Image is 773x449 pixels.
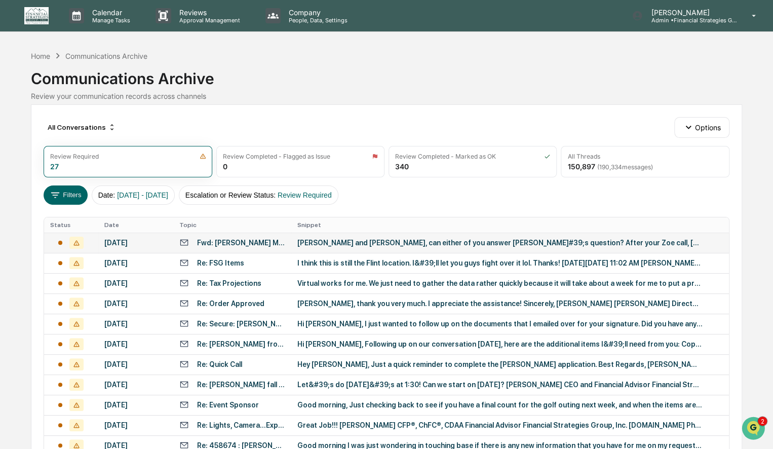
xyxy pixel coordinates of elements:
[395,162,409,171] div: 340
[44,217,98,233] th: Status
[643,8,737,17] p: [PERSON_NAME]
[104,340,168,348] div: [DATE]
[741,416,768,443] iframe: Open customer support
[104,300,168,308] div: [DATE]
[20,207,65,217] span: Preclearance
[171,17,245,24] p: Approval Management
[281,8,353,17] p: Company
[297,239,703,247] div: [PERSON_NAME] and [PERSON_NAME], can either of you answer [PERSON_NAME]#39;s question? After your...
[223,153,330,160] div: Review Completed - Flagged as Issue
[567,153,600,160] div: All Threads
[24,7,49,24] img: logo
[278,191,332,199] span: Review Required
[104,259,168,267] div: [DATE]
[10,155,26,171] img: Jack Rasmussen
[297,360,703,368] div: Hey [PERSON_NAME], Just a quick reminder to complete the [PERSON_NAME] application. Best Regards,...
[197,360,242,368] div: Re: Quick Call
[10,21,184,37] p: How can we help?
[200,153,206,160] img: icon
[173,217,291,233] th: Topic
[21,77,40,95] img: 8933085812038_c878075ebb4cc5468115_72.jpg
[44,185,88,205] button: Filters
[179,185,338,205] button: Escalation or Review Status:Review Required
[157,110,184,122] button: See all
[20,138,28,146] img: 1746055101610-c473b297-6a78-478c-a979-82029cc54cd1
[372,153,378,160] img: icon
[297,381,703,389] div: Let&#39;s do [DATE]&#39;s at 1:30! Can we start on [DATE]? [PERSON_NAME] CEO and Financial Adviso...
[297,300,703,308] div: [PERSON_NAME], thank you very much. I appreciate the assistance! Sincerely, [PERSON_NAME] [PERSON...
[84,207,126,217] span: Attestations
[31,137,82,145] span: [PERSON_NAME]
[31,165,82,173] span: [PERSON_NAME]
[297,259,703,267] div: I think this is still the Flint location. I&#39;ll let you guys fight over it lol. Thanks! [DATE]...
[197,239,285,247] div: Fwd: [PERSON_NAME] Master Account# request: required information
[297,401,703,409] div: Good morning, Just checking back to see if you have a final count for the golf outing next week, ...
[291,217,729,233] th: Snippet
[20,226,64,236] span: Data Lookup
[104,381,168,389] div: [DATE]
[71,250,123,258] a: Powered byPylon
[197,381,285,389] div: Re: [PERSON_NAME] fall schedule
[98,217,174,233] th: Date
[10,77,28,95] img: 1746055101610-c473b297-6a78-478c-a979-82029cc54cd1
[84,17,135,24] p: Manage Tasks
[297,320,703,328] div: Hi [PERSON_NAME], I just wanted to follow up on the documents that I emailed over for your signat...
[104,360,168,368] div: [DATE]
[26,46,167,56] input: Clear
[90,165,110,173] span: [DATE]
[172,80,184,92] button: Start new chat
[31,61,742,88] div: Communications Archive
[544,153,550,160] img: icon
[101,251,123,258] span: Pylon
[297,279,703,287] div: Virtual works for me. We just need to gather the data rather quickly because it will take about a...
[65,52,147,60] div: Communications Archive
[10,227,18,235] div: 🔎
[84,8,135,17] p: Calendar
[197,279,261,287] div: Re: Tax Projections
[44,119,120,135] div: All Conversations
[117,191,168,199] span: [DATE] - [DATE]
[223,162,227,171] div: 0
[6,203,69,221] a: 🖐️Preclearance
[84,165,88,173] span: •
[104,401,168,409] div: [DATE]
[10,112,68,120] div: Past conversations
[197,401,259,409] div: Re: Event Sponsor
[50,162,59,171] div: 27
[92,185,175,205] button: Date:[DATE] - [DATE]
[84,137,88,145] span: •
[197,421,285,429] div: Re: Lights, Camera...Experience!
[20,165,28,173] img: 1746055101610-c473b297-6a78-478c-a979-82029cc54cd1
[297,340,703,348] div: Hi [PERSON_NAME], Following up on our conversation [DATE], here are the additional items I&#39;ll...
[197,340,285,348] div: Re: [PERSON_NAME] from Financial Strategies Group
[567,162,652,171] div: 150,897
[6,222,68,240] a: 🔎Data Lookup
[90,137,110,145] span: [DATE]
[46,77,166,87] div: Start new chat
[31,92,742,100] div: Review your communication records across channels
[69,203,130,221] a: 🗄️Attestations
[10,208,18,216] div: 🖐️
[297,421,703,429] div: Great Job!!! [PERSON_NAME] CFP®, ChFC®, CDAA Financial Advisor Financial Strategies Group, Inc. [...
[31,52,50,60] div: Home
[104,239,168,247] div: [DATE]
[104,279,168,287] div: [DATE]
[597,163,652,171] span: ( 190,334 messages)
[674,117,729,137] button: Options
[73,208,82,216] div: 🗄️
[197,320,285,328] div: Re: Secure: [PERSON_NAME] Office-Transfer Form
[197,259,244,267] div: Re: FSG Items
[104,320,168,328] div: [DATE]
[10,128,26,144] img: Jack Rasmussen
[50,153,99,160] div: Review Required
[281,17,353,24] p: People, Data, Settings
[395,153,496,160] div: Review Completed - Marked as OK
[643,17,737,24] p: Admin • Financial Strategies Group (FSG)
[171,8,245,17] p: Reviews
[46,87,143,95] div: We're offline, we'll be back soon
[197,300,264,308] div: Re: Order Approved
[104,421,168,429] div: [DATE]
